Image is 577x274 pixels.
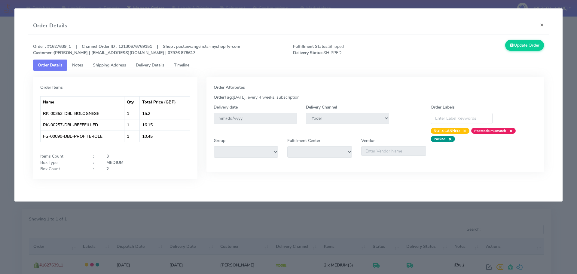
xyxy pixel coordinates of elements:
[434,137,445,141] strong: Packed
[140,131,190,142] td: 10.45
[214,104,238,110] label: Delivery date
[535,17,549,33] button: Close
[33,22,67,30] h4: Order Details
[214,85,245,90] strong: Order Attributes
[474,128,506,133] strong: Postcode mismatch
[434,128,460,133] strong: NOT-SCANNED
[124,96,140,108] th: Qty
[36,166,89,172] div: Box Count
[140,96,190,108] th: Total Price (GBP)
[214,94,233,100] strong: OrderTag:
[33,50,53,56] strong: Customer :
[89,166,102,172] div: :
[33,44,240,56] strong: Order : #1627639_1 | Channel Order ID : 12130676769151 | Shop : pastaevangelists-myshopify-com [P...
[33,60,544,71] ul: Tabs
[38,62,63,68] span: Order Details
[41,119,124,131] td: RK-00257-DBL-BEEFFILLED
[460,128,466,134] span: ×
[293,44,328,49] strong: Fulfillment Status:
[445,136,452,142] span: ×
[89,159,102,166] div: :
[93,62,126,68] span: Shipping Address
[40,85,63,90] strong: Order Items
[431,113,493,124] input: Enter Label Keywords
[361,137,375,144] label: Vendor
[41,96,124,108] th: Name
[41,108,124,119] td: RK-00353-DBL-BOLOGNESE
[124,108,140,119] td: 1
[306,104,337,110] label: Delivery Channel
[124,119,140,131] td: 1
[174,62,189,68] span: Timeline
[106,160,124,165] strong: MEDIUM
[293,50,323,56] strong: Delivery Status:
[136,62,164,68] span: Delivery Details
[431,104,455,110] label: Order Labels
[506,128,513,134] span: ×
[214,137,225,144] label: Group
[106,153,109,159] strong: 3
[106,166,109,172] strong: 2
[140,119,190,131] td: 16.15
[36,159,89,166] div: Box Type
[89,153,102,159] div: :
[36,153,89,159] div: Items Count
[140,108,190,119] td: 15.2
[287,137,320,144] label: Fulfillment Center
[124,131,140,142] td: 1
[41,131,124,142] td: FG-00090-DBL-PROFITEROLE
[209,94,542,100] div: [DATE], every 4 weeks, subscription
[72,62,83,68] span: Notes
[505,40,544,51] button: Update Order
[288,43,419,56] span: Shipped SHIPPED
[361,146,426,156] input: Enter Vendor Name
